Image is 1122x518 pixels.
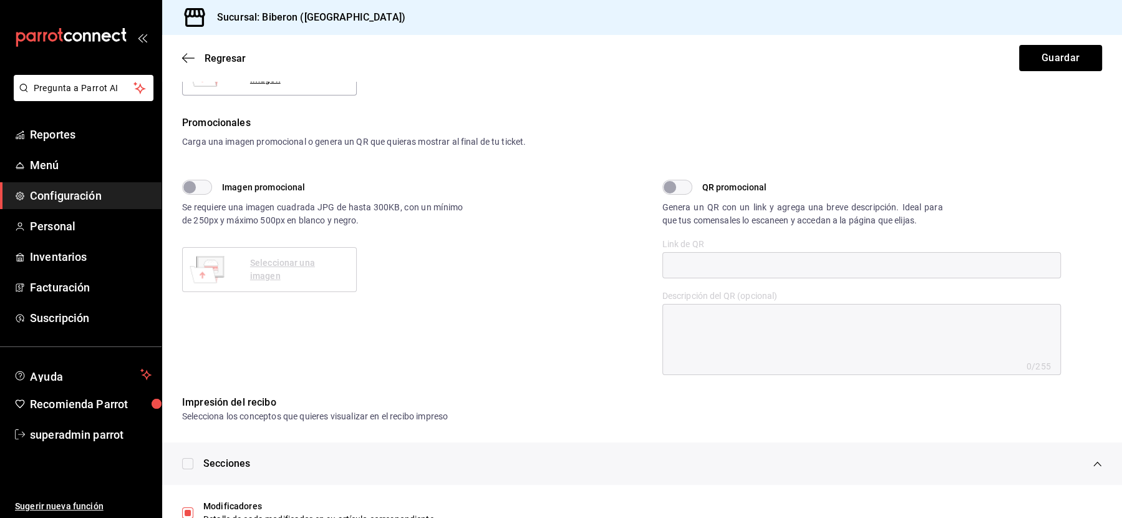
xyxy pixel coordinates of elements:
img: Preview [187,250,227,290]
span: Personal [30,218,152,235]
button: Guardar [1019,45,1102,71]
div: Se requiere una imagen cuadrada JPG de hasta 300KB, con un mínimo de 250px y máximo 500px en blan... [182,201,463,227]
span: Suscripción [30,310,152,326]
span: Configuración [30,187,152,204]
span: Pregunta a Parrot AI [34,82,134,95]
span: Recomienda Parrot [30,396,152,413]
p: Selecciona los conceptos que quieres visualizar en el recibo impreso [182,410,1102,423]
div: Genera un QR con un link y agrega una breve descripción. Ideal para que tus comensales lo escanee... [662,201,943,227]
div: Seleccionar una imagen [250,257,346,283]
div: Modificadores [203,500,1102,513]
label: Link de QR [662,240,1061,248]
span: Inventarios [30,248,152,265]
span: Reportes [30,126,152,143]
h3: Sucursal: Biberon ([GEOGRAPHIC_DATA]) [207,10,405,25]
label: Descripción del QR (opcional) [662,291,1061,300]
span: Menú [30,157,152,173]
span: Imagen promocional [222,181,305,194]
span: Regresar [205,52,246,64]
div: Impresión del recibo [182,395,1102,410]
div: 0 /255 [1027,360,1051,373]
a: Pregunta a Parrot AI [9,90,153,104]
span: QR promocional [702,181,767,194]
div: Carga una imagen promocional o genera un QR que quieras mostrar al final de tu ticket. [182,135,1102,149]
span: Secciones [203,456,250,471]
div: Promocionales [182,115,1102,130]
span: Sugerir nueva función [15,500,152,513]
span: superadmin parrot [30,426,152,443]
button: Pregunta a Parrot AI [14,75,153,101]
span: Ayuda [30,367,135,382]
button: Regresar [182,52,246,64]
span: Facturación [30,279,152,296]
button: open_drawer_menu [137,32,147,42]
